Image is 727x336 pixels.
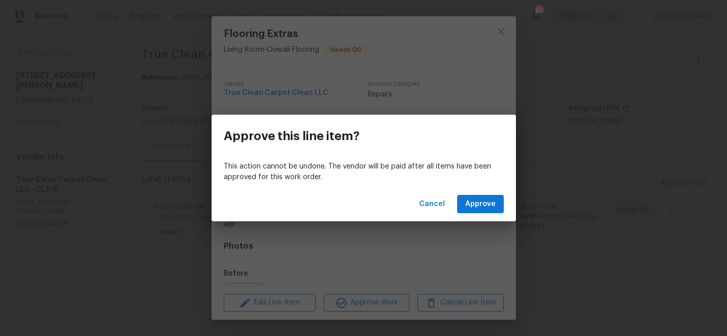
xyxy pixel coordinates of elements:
[457,195,504,214] button: Approve
[224,129,360,143] h3: Approve this line item?
[419,198,445,211] span: Cancel
[465,198,496,211] span: Approve
[224,161,504,183] p: This action cannot be undone. The vendor will be paid after all items have been approved for this...
[415,195,449,214] button: Cancel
